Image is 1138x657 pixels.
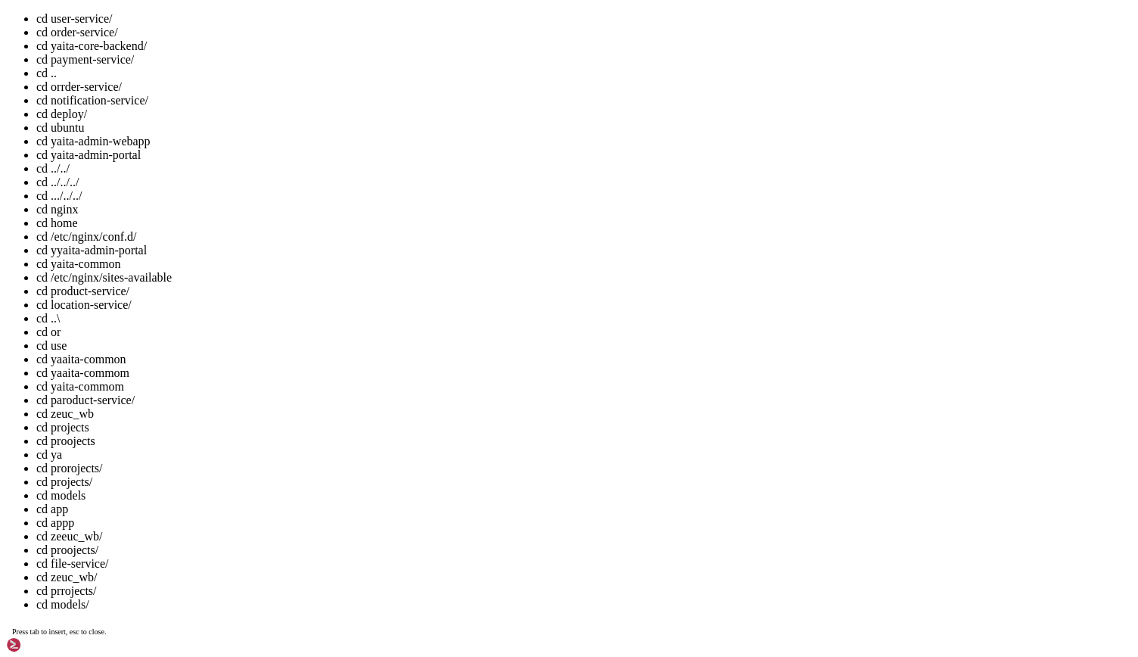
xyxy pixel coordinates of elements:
li: cd prrojects/ [36,584,1132,598]
li: cd yaaita-common [36,353,1132,366]
li: cd zeuc_wb/ [36,571,1132,584]
li: cd deploy/ [36,107,1132,121]
li: cd models [36,489,1132,503]
span: ~ [145,328,151,340]
li: cd ya [36,448,1132,462]
x-row: System load: 0.08 Processes: 184 [6,109,941,122]
div: (29, 25) [191,328,197,341]
x-row: Usage of /: 44.3% of 28.02GB Users logged in: 0 [6,122,941,135]
x-row: Expanded Security Maintenance for Applications is not enabled. [6,186,941,199]
x-row: Enable ESM Apps to receive additional future security updates. [6,251,941,263]
li: cd projects [36,421,1132,434]
li: cd or [36,325,1132,339]
img: Shellngn [6,637,93,652]
li: cd yyaita-admin-portal [36,244,1132,257]
span: Press tab to insert, esc to close. [12,627,106,636]
li: cd ../../ [36,162,1132,176]
li: cd yaaita-commom [36,366,1132,380]
li: cd appp [36,516,1132,530]
x-row: Welcome to Ubuntu 24.04.3 LTS (GNU/Linux 6.14.0-1011-aws x86_64) [6,6,941,19]
li: cd yaita-core-backend/ [36,39,1132,53]
li: cd location-service/ [36,298,1132,312]
span: ubuntu@ip-172-31-91-17 [6,328,139,340]
li: cd ..\ [36,312,1132,325]
x-row: See [URL][DOMAIN_NAME] or run: sudo pro status [6,263,941,276]
li: cd .../../../ [36,189,1132,203]
li: cd .. [36,67,1132,80]
li: cd order-service/ [36,26,1132,39]
li: cd nginx [36,203,1132,216]
li: cd yaita-common [36,257,1132,271]
li: cd zeeuc_wb/ [36,530,1132,543]
x-row: 12 updates can be applied immediately. [6,212,941,225]
x-row: System information as of [DATE] [6,83,941,96]
li: cd projects/ [36,475,1132,489]
li: cd zeuc_wb [36,407,1132,421]
li: cd proojects/ [36,543,1132,557]
li: cd prorojects/ [36,462,1132,475]
li: cd use [36,339,1132,353]
li: cd ubuntu [36,121,1132,135]
li: cd proojects [36,434,1132,448]
x-row: Last login: [DATE] from [TECHNICAL_ID] [6,315,941,328]
li: cd models/ [36,598,1132,612]
li: cd notification-service/ [36,94,1132,107]
x-row: *** System restart required *** [6,302,941,315]
li: cd app [36,503,1132,516]
x-row: * Management: [URL][DOMAIN_NAME] [6,45,941,58]
x-row: Memory usage: 66% IPv4 address for enX0: [TECHNICAL_ID] [6,135,941,148]
li: cd file-service/ [36,557,1132,571]
x-row: Swap usage: 0% [6,148,941,160]
x-row: * Documentation: [URL][DOMAIN_NAME] [6,32,941,45]
li: cd paroduct-service/ [36,394,1132,407]
li: cd yaita-admin-portal [36,148,1132,162]
li: cd user-service/ [36,12,1132,26]
li: cd payment-service/ [36,53,1132,67]
li: cd yaita-commom [36,380,1132,394]
li: cd /etc/nginx/conf.d/ [36,230,1132,244]
x-row: To see these additional updates run: apt list --upgradable [6,225,941,238]
li: cd ../../../ [36,176,1132,189]
x-row: * Support: [URL][DOMAIN_NAME] [6,58,941,70]
li: cd home [36,216,1132,230]
li: cd /etc/nginx/sites-available [36,271,1132,285]
li: cd yaita-admin-webapp [36,135,1132,148]
li: cd orrder-service/ [36,80,1132,94]
x-row: : $ cd [6,328,941,341]
li: cd product-service/ [36,285,1132,298]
